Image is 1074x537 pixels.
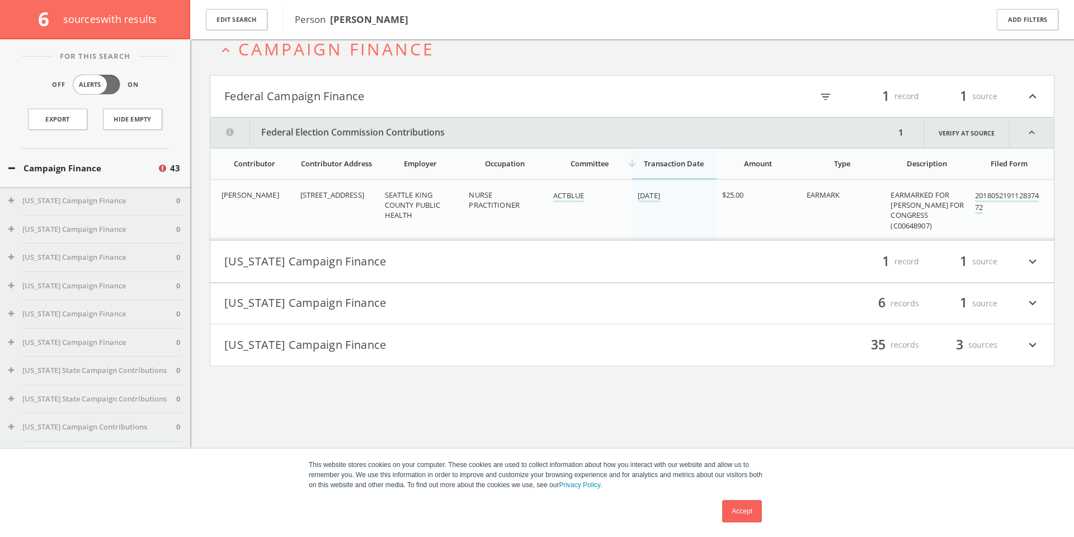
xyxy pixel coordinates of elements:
[8,224,176,235] button: [US_STATE] Campaign Finance
[807,190,840,200] span: EARMARK
[1010,118,1054,148] i: expand_less
[930,294,997,313] div: source
[975,158,1043,169] div: Filed Form
[975,190,1039,214] a: 201805219112837472
[930,87,997,106] div: source
[300,158,373,169] div: Contributor Address
[852,335,919,354] div: records
[176,337,180,348] span: 0
[924,118,1010,148] a: Verify at source
[218,40,1054,58] button: expand_lessCampaign Finance
[891,190,964,231] span: EARMARKED FOR [PERSON_NAME] FOR CONGRESS (C00648907)
[873,293,891,313] span: 6
[176,252,180,263] span: 0
[722,500,762,522] a: Accept
[807,158,879,169] div: Type
[1025,252,1040,271] i: expand_more
[852,294,919,313] div: records
[210,118,895,148] button: Federal Election Commission Contributions
[955,293,972,313] span: 1
[300,190,364,200] span: [STREET_ADDRESS]
[866,335,891,354] span: 35
[8,337,176,348] button: [US_STATE] Campaign Finance
[176,224,180,235] span: 0
[176,281,180,292] span: 0
[103,109,162,130] button: Hide Empty
[930,335,997,354] div: sources
[8,394,176,405] button: [US_STATE] State Campaign Contributions
[28,109,87,130] a: Export
[819,91,832,103] i: filter_list
[8,309,176,320] button: [US_STATE] Campaign Finance
[955,86,972,106] span: 1
[385,158,457,169] div: Employer
[210,180,1054,240] div: grid
[877,251,894,271] span: 1
[63,12,157,26] span: source s with results
[722,190,744,200] span: $25.00
[330,13,408,26] b: [PERSON_NAME]
[638,190,660,202] a: [DATE]
[877,86,894,106] span: 1
[218,43,233,58] i: expand_less
[553,190,584,202] a: ACTBLUE
[1025,87,1040,106] i: expand_less
[51,51,139,62] span: For This Search
[1025,335,1040,354] i: expand_more
[224,87,632,106] button: Federal Campaign Finance
[176,309,180,320] span: 0
[224,252,632,271] button: [US_STATE] Campaign Finance
[222,158,288,169] div: Contributor
[8,422,176,433] button: [US_STATE] Campaign Contributions
[895,118,907,148] div: 1
[176,394,180,405] span: 0
[224,335,632,354] button: [US_STATE] Campaign Finance
[52,80,65,90] span: Off
[469,190,520,210] span: NURSE PRACTITIONER
[638,158,710,169] div: Transaction Date
[891,158,963,169] div: Description
[176,422,180,433] span: 0
[176,365,180,376] span: 0
[8,365,176,376] button: [US_STATE] State Campaign Contributions
[852,252,919,271] div: record
[955,251,972,271] span: 1
[309,460,765,490] p: This website stores cookies on your computer. These cookies are used to collect information about...
[626,158,638,169] i: arrow_downward
[722,158,794,169] div: Amount
[8,162,157,175] button: Campaign Finance
[469,158,541,169] div: Occupation
[8,195,176,207] button: [US_STATE] Campaign Finance
[176,195,180,207] span: 0
[238,38,435,60] span: Campaign Finance
[8,252,176,263] button: [US_STATE] Campaign Finance
[206,9,267,31] button: Edit Search
[930,252,997,271] div: source
[224,294,632,313] button: [US_STATE] Campaign Finance
[1025,294,1040,313] i: expand_more
[295,13,408,26] span: Person
[222,190,279,200] span: [PERSON_NAME]
[385,190,441,220] span: SEATTLE KING COUNTY PUBLIC HEALTH
[559,481,600,489] a: Privacy Policy
[38,6,59,32] span: 6
[170,162,180,175] span: 43
[553,158,625,169] div: Committee
[852,87,919,106] div: record
[8,281,176,292] button: [US_STATE] Campaign Finance
[997,9,1058,31] button: Add Filters
[951,335,968,354] span: 3
[128,80,139,90] span: On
